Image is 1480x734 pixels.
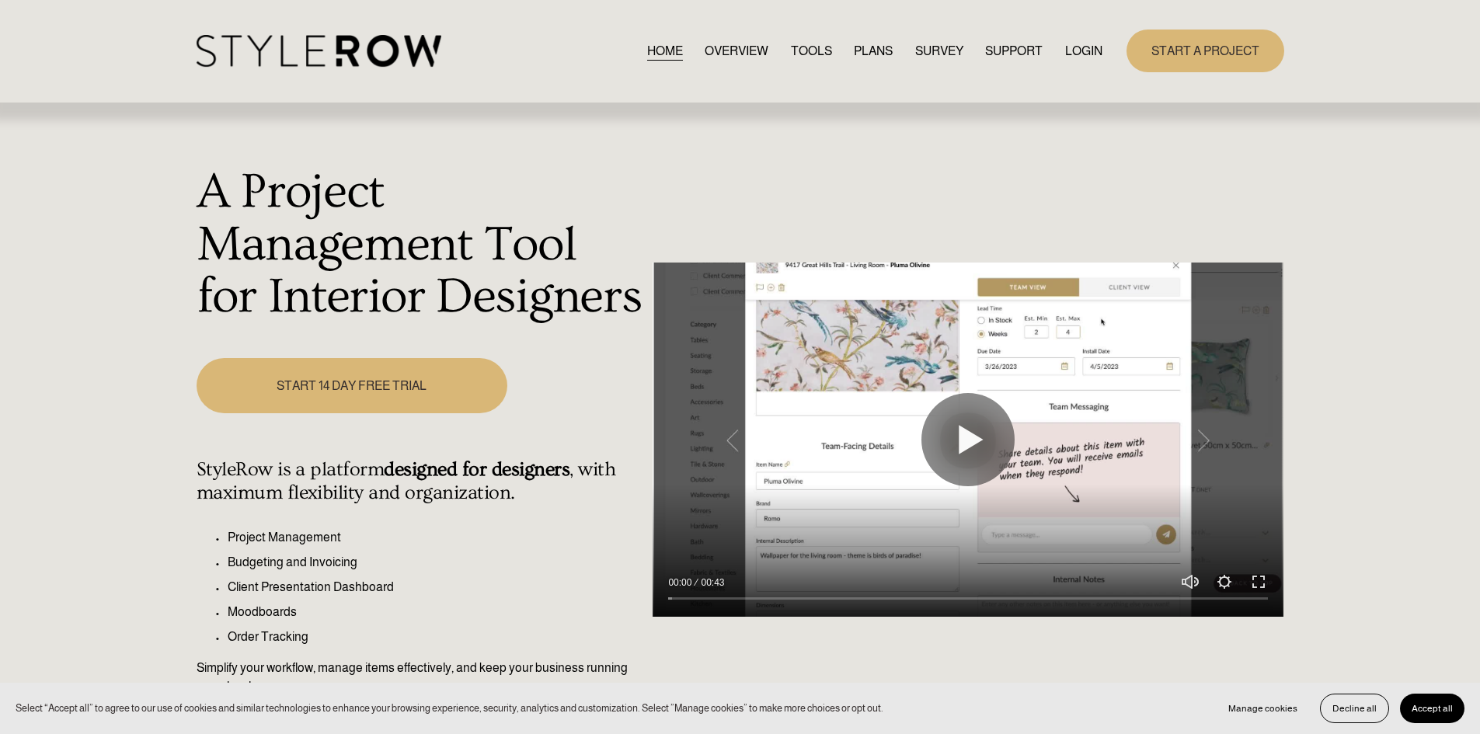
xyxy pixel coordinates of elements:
[921,393,1015,486] button: Play
[1400,694,1464,723] button: Accept all
[1217,694,1309,723] button: Manage cookies
[228,603,645,621] p: Moodboards
[915,40,963,61] a: SURVEY
[228,528,645,547] p: Project Management
[985,42,1043,61] span: SUPPORT
[197,35,441,67] img: StyleRow
[854,40,893,61] a: PLANS
[1320,694,1389,723] button: Decline all
[791,40,832,61] a: TOOLS
[228,578,645,597] p: Client Presentation Dashboard
[197,458,645,505] h4: StyleRow is a platform , with maximum flexibility and organization.
[228,628,645,646] p: Order Tracking
[1065,40,1102,61] a: LOGIN
[228,553,645,572] p: Budgeting and Invoicing
[1332,703,1377,714] span: Decline all
[647,40,683,61] a: HOME
[16,701,883,715] p: Select “Accept all” to agree to our use of cookies and similar technologies to enhance your brows...
[1228,703,1297,714] span: Manage cookies
[985,40,1043,61] a: folder dropdown
[197,358,507,413] a: START 14 DAY FREE TRIAL
[668,575,695,590] div: Current time
[384,458,569,481] strong: designed for designers
[197,166,645,324] h1: A Project Management Tool for Interior Designers
[1127,30,1284,72] a: START A PROJECT
[668,593,1268,604] input: Seek
[197,659,645,696] p: Simplify your workflow, manage items effectively, and keep your business running seamlessly.
[705,40,768,61] a: OVERVIEW
[695,575,728,590] div: Duration
[1412,703,1453,714] span: Accept all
